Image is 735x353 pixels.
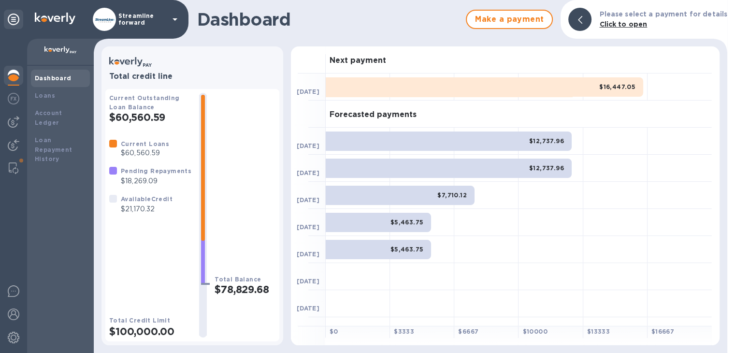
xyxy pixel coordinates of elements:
b: Account Ledger [35,109,62,126]
div: Unpin categories [4,10,23,29]
b: $ 0 [330,328,338,335]
b: [DATE] [297,305,319,312]
h2: $60,560.59 [109,111,191,123]
b: [DATE] [297,142,319,149]
span: Make a payment [475,14,544,25]
b: Dashboard [35,74,72,82]
b: [DATE] [297,88,319,95]
h1: Dashboard [197,9,461,29]
b: Current Outstanding Loan Balance [109,94,180,111]
p: $21,170.32 [121,204,173,214]
b: $16,447.05 [599,83,635,90]
b: [DATE] [297,278,319,285]
b: [DATE] [297,169,319,176]
p: $18,269.09 [121,176,191,186]
img: Foreign exchange [8,93,19,104]
b: Please select a payment for details [599,10,727,18]
b: $12,737.96 [529,137,564,145]
b: $5,463.75 [390,219,424,226]
img: Logo [35,13,75,24]
h2: $78,829.68 [215,283,275,295]
b: [DATE] [297,223,319,231]
b: Pending Repayments [121,167,191,175]
b: $ 16667 [651,328,674,335]
b: Click to open [599,20,647,28]
b: Current Loans [121,140,169,147]
h3: Forecasted payments [330,110,417,119]
b: $ 13333 [587,328,610,335]
b: $7,710.12 [437,191,467,199]
button: Make a payment [466,10,553,29]
p: $60,560.59 [121,148,169,158]
b: [DATE] [297,196,319,204]
b: $ 10000 [522,328,547,335]
b: Total Credit Limit [109,317,170,324]
b: Loan Repayment History [35,136,72,163]
b: Loans [35,92,55,99]
b: $5,463.75 [390,246,424,253]
b: Available Credit [121,195,173,203]
b: [DATE] [297,250,319,258]
b: $12,737.96 [529,164,564,172]
b: Total Balance [215,276,261,283]
h2: $100,000.00 [109,325,191,338]
h3: Next payment [330,56,386,65]
b: $ 3333 [394,328,414,335]
b: $ 6667 [458,328,478,335]
h3: Total credit line [109,72,275,81]
p: Streamline forward [118,13,167,26]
